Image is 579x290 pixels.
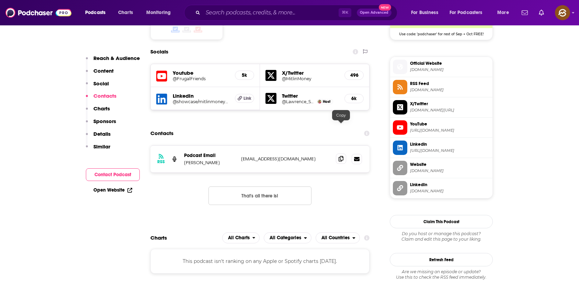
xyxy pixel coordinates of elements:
[118,8,133,17] span: Charts
[80,7,114,18] button: open menu
[86,168,140,181] button: Contact Podcast
[93,187,132,193] a: Open Website
[555,5,570,20] button: Show profile menu
[410,108,490,113] span: twitter.com/MitlinMoney
[339,8,351,17] span: ⌘ K
[390,269,493,280] div: Are we missing an episode or update? Use this to check the RSS feed immediately.
[173,76,229,81] a: @FrugalFriends
[93,143,110,150] p: Similar
[393,60,490,74] a: Official Website[DOMAIN_NAME]
[316,232,360,243] h2: Countries
[390,231,493,237] span: Do you host or manage this podcast?
[282,93,339,99] h5: Twitter
[203,7,339,18] input: Search podcasts, credits, & more...
[282,99,315,104] a: @Lawrence_Sprung
[184,153,236,158] p: Podcast Email
[410,121,490,127] span: YouTube
[243,96,251,101] span: Link
[410,189,490,194] span: linkedin.com
[357,9,391,17] button: Open AdvancedNew
[86,118,116,131] button: Sponsors
[406,7,447,18] button: open menu
[393,120,490,135] a: YouTube[URL][DOMAIN_NAME]
[445,7,492,18] button: open menu
[390,231,493,242] div: Claim and edit this page to your liking.
[393,141,490,155] a: Linkedin[URL][DOMAIN_NAME]
[350,96,358,101] h5: 6k
[393,80,490,94] a: RSS Feed[DOMAIN_NAME]
[157,159,165,165] h3: RSS
[393,181,490,195] a: LinkedIn[DOMAIN_NAME]
[323,99,330,104] span: Host
[316,232,360,243] button: open menu
[173,93,229,99] h5: LinkedIn
[321,235,350,240] span: All Countries
[350,72,358,78] h5: 496
[146,8,171,17] span: Monitoring
[86,131,111,143] button: Details
[150,45,168,58] h2: Socials
[150,234,167,241] h2: Charts
[390,8,492,36] a: Libsyn Deal: Use code: 'podchaser' for rest of Sep + Oct FREE!
[264,232,311,243] h2: Categories
[85,8,105,17] span: Podcasts
[410,101,490,107] span: X/Twitter
[173,99,229,104] a: @showcase/mitlinmoneymindset/
[555,5,570,20] img: User Profile
[228,235,250,240] span: All Charts
[93,68,114,74] p: Content
[93,55,140,61] p: Reach & Audience
[492,7,518,18] button: open menu
[150,249,370,274] div: This podcast isn't ranking on any Apple or Spotify charts [DATE].
[264,232,311,243] button: open menu
[282,76,339,81] a: @MitlinMoney
[241,72,248,78] h5: 5k
[410,148,490,153] span: https://www.linkedin.com/in/showcase/mitlinmoneymindset/
[379,4,391,11] span: New
[93,131,111,137] p: Details
[114,7,137,18] a: Charts
[191,5,404,21] div: Search podcasts, credits, & more...
[222,232,260,243] h2: Platforms
[390,215,493,228] button: Claim This Podcast
[390,253,493,266] button: Refresh Feed
[93,80,109,87] p: Social
[93,105,110,112] p: Charts
[86,105,110,118] button: Charts
[235,94,254,103] a: Link
[86,93,116,105] button: Contacts
[93,118,116,124] p: Sponsors
[360,11,388,14] span: Open Advanced
[410,60,490,67] span: Official Website
[410,141,490,147] span: Linkedin
[93,93,116,99] p: Contacts
[555,5,570,20] span: Logged in as hey85204
[241,156,330,162] p: [EMAIL_ADDRESS][DOMAIN_NAME]
[410,168,490,173] span: mitlinmoneymindset.com
[536,7,547,19] a: Show notifications dropdown
[390,28,492,36] span: Use code: 'podchaser' for rest of Sep + Oct FREE!
[497,8,509,17] span: More
[270,235,301,240] span: All Categories
[208,186,311,205] button: Nothing here.
[86,68,114,80] button: Content
[141,7,180,18] button: open menu
[410,182,490,188] span: LinkedIn
[86,55,140,68] button: Reach & Audience
[450,8,482,17] span: For Podcasters
[282,70,339,76] h5: X/Twitter
[222,232,260,243] button: open menu
[5,6,71,19] a: Podchaser - Follow, Share and Rate Podcasts
[393,161,490,175] a: Website[DOMAIN_NAME]
[86,80,109,93] button: Social
[411,8,438,17] span: For Business
[150,127,173,140] h2: Contacts
[318,100,321,104] a: Larry Sprung
[184,160,236,166] p: [PERSON_NAME]
[86,143,110,156] button: Similar
[332,110,350,120] div: Copy
[173,70,229,76] h5: Youtube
